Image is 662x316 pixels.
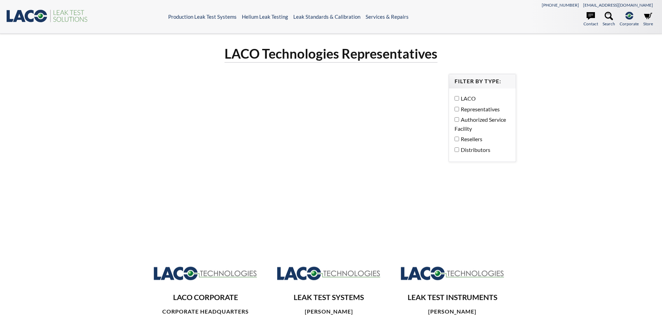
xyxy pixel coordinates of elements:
[455,107,459,111] input: Representatives
[242,14,288,20] a: Helium Leak Testing
[293,14,360,20] a: Leak Standards & Calibration
[455,96,459,101] input: LACO
[428,308,476,315] strong: [PERSON_NAME]
[455,117,459,122] input: Authorized Service Facility
[162,308,249,315] strong: CORPORATE HEADQUARTERS
[366,14,409,20] a: Services & Repairs
[275,293,383,302] h3: LEAK TEST SYSTEMS
[455,137,459,141] input: Resellers
[305,308,353,315] strong: [PERSON_NAME]
[455,78,510,85] h4: Filter by Type:
[583,2,653,8] a: [EMAIL_ADDRESS][DOMAIN_NAME]
[643,12,653,27] a: Store
[152,293,260,302] h3: LACO CORPORATE
[455,105,507,114] label: Representatives
[277,266,381,281] img: Logo_LACO-TECH_hi-res.jpg
[583,12,598,27] a: Contact
[455,147,459,152] input: Distributors
[455,94,507,103] label: LACO
[400,266,505,281] img: Logo_LACO-TECH_hi-res.jpg
[542,2,579,8] a: [PHONE_NUMBER]
[455,135,507,144] label: Resellers
[455,115,507,133] label: Authorized Service Facility
[168,14,237,20] a: Production Leak Test Systems
[224,45,438,63] h1: LACO Technologies Representatives
[455,145,507,154] label: Distributors
[603,12,615,27] a: Search
[398,293,506,302] h3: LEAK TEST INSTRUMENTS
[620,20,639,27] span: Corporate
[153,266,258,281] img: Logo_LACO-TECH_hi-res.jpg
